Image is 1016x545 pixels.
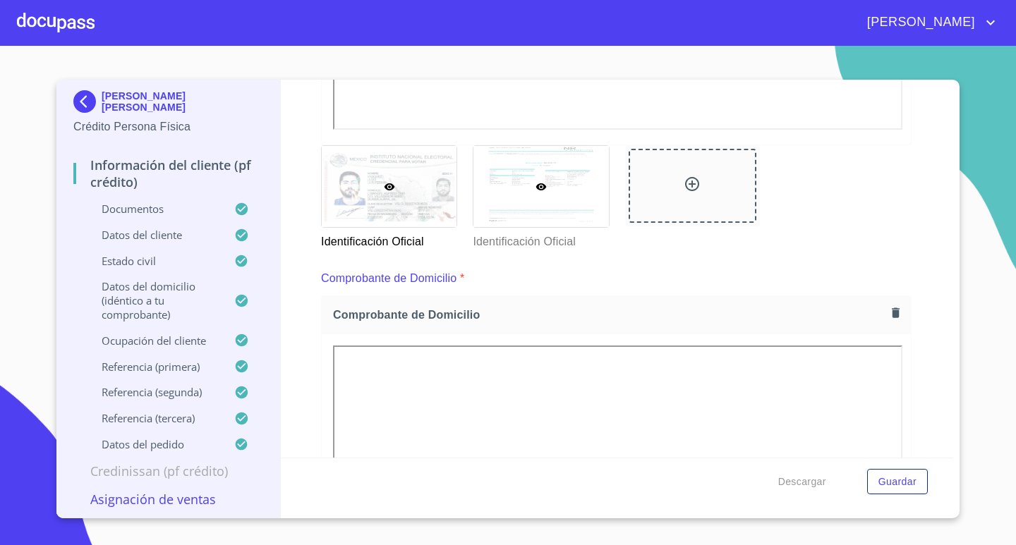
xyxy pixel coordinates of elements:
span: Guardar [878,473,917,491]
button: Guardar [867,469,928,495]
p: Comprobante de Domicilio [321,270,456,287]
p: Referencia (tercera) [73,411,234,425]
p: Datos del domicilio (idéntico a tu comprobante) [73,279,234,322]
p: Datos del cliente [73,228,234,242]
p: Referencia (primera) [73,360,234,374]
button: account of current user [857,11,999,34]
p: Información del cliente (PF crédito) [73,157,263,190]
p: Referencia (segunda) [73,385,234,399]
p: Identificación Oficial [321,228,456,250]
p: Ocupación del Cliente [73,333,234,348]
p: Documentos [73,202,234,216]
p: Identificación Oficial [473,228,607,250]
p: Crédito Persona Física [73,118,263,135]
span: Comprobante de Domicilio [333,307,886,322]
p: Asignación de Ventas [73,491,263,508]
button: Descargar [773,469,832,495]
span: [PERSON_NAME] [857,11,982,34]
span: Descargar [778,473,826,491]
img: Docupass spot blue [73,90,102,113]
p: Estado Civil [73,254,234,268]
p: Credinissan (PF crédito) [73,463,263,479]
div: [PERSON_NAME] [PERSON_NAME] [73,90,263,118]
p: Datos del pedido [73,437,234,451]
p: [PERSON_NAME] [PERSON_NAME] [102,90,263,113]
